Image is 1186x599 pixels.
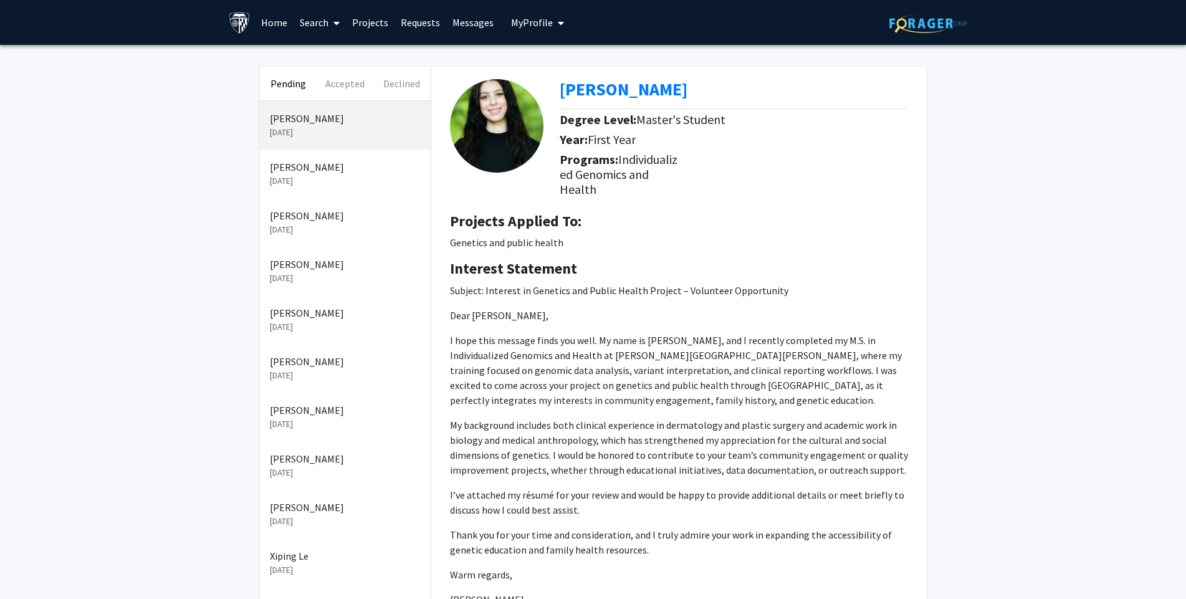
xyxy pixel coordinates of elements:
p: [PERSON_NAME] [270,305,421,320]
button: Pending [260,67,317,100]
p: [DATE] [270,175,421,188]
b: [PERSON_NAME] [560,78,687,100]
p: My background includes both clinical experience in dermatology and plastic surgery and academic w... [450,418,908,477]
button: Declined [373,67,430,100]
b: Interest Statement [450,259,577,278]
p: [DATE] [270,563,421,577]
p: [PERSON_NAME] [270,208,421,223]
span: Individualized Genomics and Health [560,151,677,197]
b: Degree Level: [560,112,636,127]
a: Requests [395,1,446,44]
p: [PERSON_NAME] [270,403,421,418]
p: [DATE] [270,126,421,139]
p: [PERSON_NAME] [270,500,421,515]
iframe: Chat [9,543,53,590]
a: Home [255,1,294,44]
img: Johns Hopkins University Logo [229,12,251,34]
a: Opens in a new tab [560,78,687,100]
p: [DATE] [270,320,421,333]
p: [DATE] [270,418,421,431]
p: [PERSON_NAME] [270,160,421,175]
p: I hope this message finds you well. My name is [PERSON_NAME], and I recently completed my M.S. in... [450,333,908,408]
p: [DATE] [270,223,421,236]
span: Master's Student [636,112,725,127]
b: Year: [560,132,588,147]
span: My Profile [511,16,553,29]
p: Thank you for your time and consideration, and I truly admire your work in expanding the accessib... [450,527,908,557]
b: Projects Applied To: [450,211,581,231]
button: Accepted [317,67,373,100]
p: [PERSON_NAME] [270,451,421,466]
a: Projects [346,1,395,44]
p: [PERSON_NAME] [270,354,421,369]
p: [DATE] [270,515,421,528]
a: Search [294,1,346,44]
p: [DATE] [270,272,421,285]
a: Messages [446,1,500,44]
b: Programs: [560,151,618,167]
p: Warm regards, [450,567,908,582]
span: First Year [588,132,636,147]
p: Dear [PERSON_NAME], [450,308,908,323]
p: Genetics and public health [450,235,908,250]
p: I’ve attached my résumé for your review and would be happy to provide additional details or meet ... [450,487,908,517]
p: Xiping Le [270,549,421,563]
p: [DATE] [270,466,421,479]
img: ForagerOne Logo [889,14,967,33]
img: Profile Picture [450,79,543,173]
p: [PERSON_NAME] [270,111,421,126]
p: [PERSON_NAME] [270,257,421,272]
p: [DATE] [270,369,421,382]
p: Subject: Interest in Genetics and Public Health Project – Volunteer Opportunity [450,283,908,298]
